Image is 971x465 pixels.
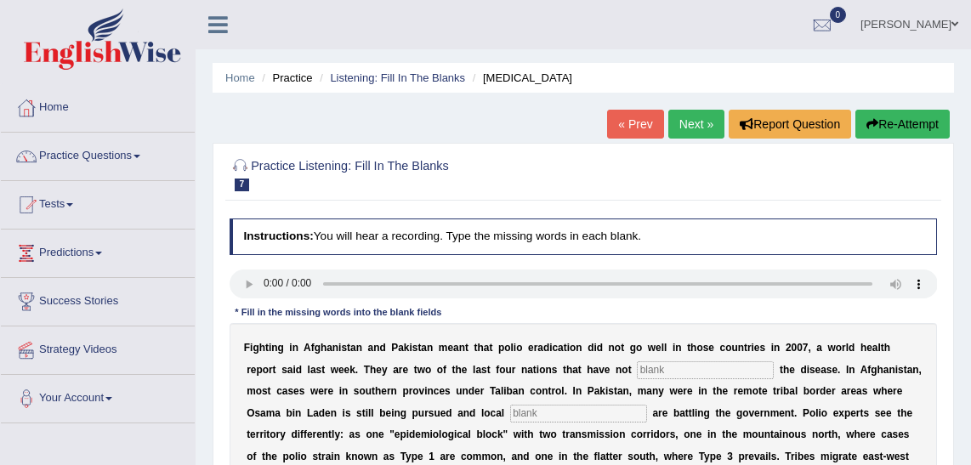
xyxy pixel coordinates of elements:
b: r [409,385,413,397]
b: a [475,364,481,376]
b: A [304,342,311,354]
b: i [567,342,570,354]
b: o [570,342,576,354]
b: r [776,385,781,397]
b: n [675,342,681,354]
b: h [716,385,722,397]
b: n [427,342,433,354]
b: i [807,364,809,376]
li: [MEDICAL_DATA] [468,70,572,86]
b: f [443,364,446,376]
b: a [527,364,533,376]
b: n [332,342,338,354]
b: h [456,364,462,376]
b: n [545,364,551,376]
b: n [738,342,744,354]
b: c [720,342,726,354]
b: n [271,342,277,354]
b: e [815,364,821,376]
b: e [832,364,838,376]
b: s [898,364,904,376]
b: a [453,342,459,354]
b: e [528,342,534,354]
b: a [558,342,564,354]
b: e [318,385,324,397]
b: s [759,342,765,354]
b: h [860,342,866,354]
b: r [734,385,738,397]
b: P [588,385,594,397]
b: g [253,342,258,354]
b: t [614,385,617,397]
b: n [576,342,582,354]
b: s [703,342,709,354]
b: r [747,342,752,354]
b: d [296,364,302,376]
b: e [754,342,760,354]
b: n [616,364,622,376]
b: e [723,385,729,397]
b: s [299,385,305,397]
b: a [350,342,356,354]
b: m [247,385,256,397]
li: Practice [258,70,312,86]
b: s [809,364,815,376]
b: l [511,342,514,354]
b: t [487,364,491,376]
b: s [262,385,268,397]
b: . [838,364,840,376]
b: e [737,385,743,397]
b: s [341,342,347,354]
b: i [424,385,427,397]
b: d [543,342,549,354]
b: e [687,385,693,397]
b: s [354,385,360,397]
a: Home [225,71,255,84]
b: n [518,385,524,397]
b: e [251,364,257,376]
b: n [652,385,658,397]
b: h [877,364,883,376]
b: k [404,342,410,354]
b: n [373,342,379,354]
b: r [842,342,846,354]
b: u [456,385,462,397]
b: i [409,342,412,354]
b: t [372,385,375,397]
b: o [499,364,505,376]
b: I [846,364,849,376]
b: w [310,385,318,397]
b: c [530,385,536,397]
b: u [505,364,511,376]
b: o [516,342,522,354]
b: s [281,364,287,376]
b: e [762,385,768,397]
b: m [439,342,448,354]
a: Success Stories [1,278,195,320]
b: 7 [803,342,809,354]
b: w [648,342,656,354]
b: n [889,364,894,376]
b: h [690,342,696,354]
b: d [597,342,603,354]
b: r [480,385,485,397]
b: a [572,364,578,376]
button: Report Question [729,110,851,139]
b: s [316,364,322,376]
b: w [331,364,338,376]
b: e [381,385,387,397]
b: a [421,342,427,354]
b: l [664,342,667,354]
b: r [534,342,538,354]
b: n [609,342,615,354]
b: t [773,385,776,397]
b: m [743,385,752,397]
b: i [250,342,253,354]
b: c [552,342,558,354]
b: m [638,385,647,397]
b: i [781,385,783,397]
b: e [376,364,382,376]
b: , [808,342,810,354]
b: 0 [792,342,798,354]
b: h [478,342,484,354]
